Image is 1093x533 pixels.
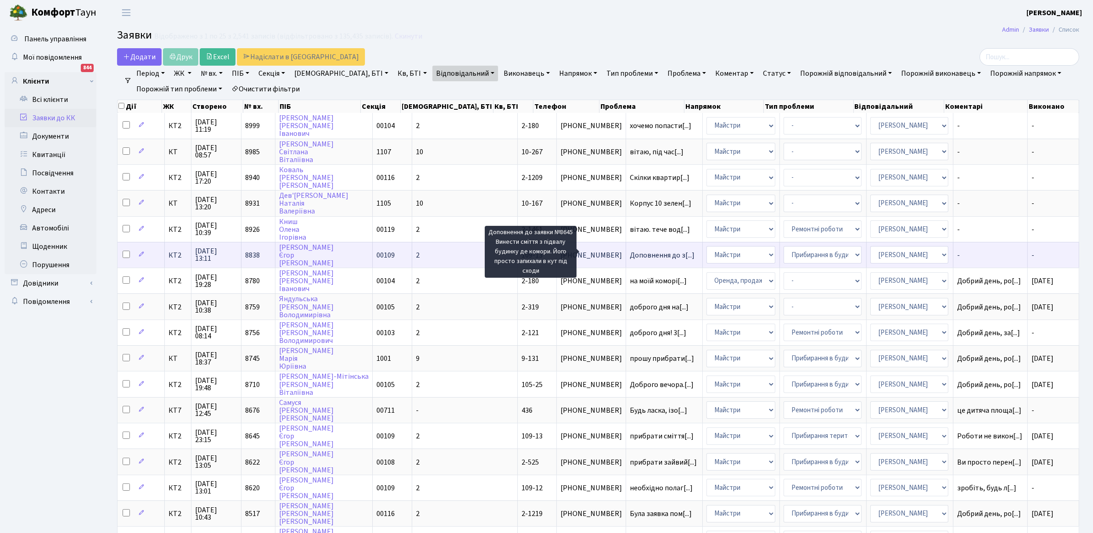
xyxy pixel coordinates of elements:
span: 2-180 [521,276,539,286]
span: Панель управління [24,34,86,44]
span: [DATE] 23:15 [195,429,237,443]
a: Документи [5,127,96,146]
span: - [1031,173,1034,183]
a: Додати [117,48,162,66]
span: Добрий день, за[...] [957,328,1020,338]
span: - [1031,328,1034,338]
a: Посвідчення [5,164,96,182]
span: 2 [416,302,420,312]
span: КТ2 [168,174,187,181]
span: Скілки квартир[...] [630,173,689,183]
img: logo.png [9,4,28,22]
a: Повідомлення [5,292,96,311]
span: 2-121 [521,328,539,338]
span: 2 [416,276,420,286]
span: 00109 [376,431,395,441]
span: КТ [168,200,187,207]
span: 2 [416,250,420,260]
span: 00109 [376,483,395,493]
th: Виконано [1028,100,1079,113]
span: КТ [168,148,187,156]
span: 10-267 [521,147,543,157]
span: 2-525 [521,457,539,467]
span: [PHONE_NUMBER] [561,381,622,388]
th: Тип проблеми [764,100,853,113]
th: Відповідальний [854,100,944,113]
span: хочемо попасти[...] [630,121,691,131]
span: 00116 [376,173,395,183]
span: 436 [521,405,532,415]
span: Добрий день, ро[...] [957,353,1021,364]
span: [PHONE_NUMBER] [561,459,622,466]
span: вітаю, під час[...] [630,147,684,157]
span: 00119 [376,224,395,235]
a: [PERSON_NAME]-Мітінська[PERSON_NAME]Віталіївна [279,372,369,398]
span: - [1031,147,1034,157]
a: ЖК [170,66,195,81]
span: КТ2 [168,252,187,259]
span: [PHONE_NUMBER] [561,407,622,414]
a: [PERSON_NAME]Єгор[PERSON_NAME] [279,423,334,449]
span: - [1031,405,1034,415]
span: КТ7 [168,407,187,414]
span: [DATE] 13:01 [195,480,237,495]
span: 8622 [245,457,260,467]
span: доброго дня! 3[...] [630,328,686,338]
span: [DATE] 10:43 [195,506,237,521]
span: прибрати зайвий[...] [630,457,697,467]
a: Порожній напрямок [987,66,1065,81]
a: Порушення [5,256,96,274]
th: Кв, БТІ [493,100,533,113]
th: Секція [361,100,401,113]
a: Самуся[PERSON_NAME][PERSON_NAME] [279,398,334,423]
span: 10-167 [521,198,543,208]
span: 10 [416,198,423,208]
span: Ви просто перен[...] [957,457,1021,467]
span: 8710 [245,380,260,390]
span: КТ2 [168,303,187,311]
span: [PHONE_NUMBER] [561,226,622,233]
span: - [957,174,1024,181]
a: [PERSON_NAME]Єгор[PERSON_NAME] [279,449,334,475]
span: КТ2 [168,381,187,388]
span: це дитяча площа[...] [957,405,1021,415]
span: [PHONE_NUMBER] [561,484,622,492]
span: 2-180 [521,121,539,131]
span: на моїй коморі[...] [630,276,687,286]
span: [PHONE_NUMBER] [561,174,622,181]
span: 2 [416,431,420,441]
li: Список [1049,25,1079,35]
a: Клієнти [5,72,96,90]
b: [PERSON_NAME] [1026,8,1082,18]
span: Доповнення до з[...] [630,250,695,260]
span: [PHONE_NUMBER] [561,432,622,440]
span: 8926 [245,224,260,235]
span: - [1031,224,1034,235]
span: [DATE] [1031,353,1054,364]
span: КТ2 [168,226,187,233]
th: ЖК [162,100,191,113]
span: 1001 [376,353,391,364]
a: Порожній виконавець [897,66,985,81]
span: [DATE] 12:45 [195,403,237,417]
span: Доброго вечора.[...] [630,380,694,390]
a: [PERSON_NAME]Єгор[PERSON_NAME] [279,475,334,501]
span: 1107 [376,147,391,157]
span: [DATE] 13:05 [195,454,237,469]
span: 8645 [245,431,260,441]
span: - [957,148,1024,156]
span: 8759 [245,302,260,312]
span: Таун [31,5,96,21]
span: [DATE] [1031,276,1054,286]
a: Коментар [712,66,757,81]
span: 10 [416,147,423,157]
b: Комфорт [31,5,75,20]
span: [DATE] 10:38 [195,299,237,314]
a: Очистити фільтри [228,81,303,97]
span: [PHONE_NUMBER] [561,355,622,362]
th: ПІБ [279,100,360,113]
span: 1105 [376,198,391,208]
a: Щоденник [5,237,96,256]
a: Секція [255,66,289,81]
a: Всі клієнти [5,90,96,109]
